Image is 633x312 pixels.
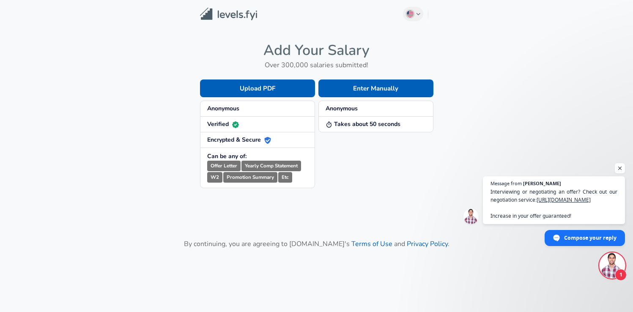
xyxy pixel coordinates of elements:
[207,161,241,171] small: Offer Letter
[207,136,271,144] strong: Encrypted & Secure
[278,172,292,183] small: Etc
[200,79,315,97] button: Upload PDF
[403,7,423,21] button: English (US)
[200,8,257,21] img: Levels.fyi
[351,239,392,249] a: Terms of Use
[523,181,561,186] span: [PERSON_NAME]
[318,79,433,97] button: Enter Manually
[326,104,358,112] strong: Anonymous
[223,172,277,183] small: Promotion Summary
[207,152,247,160] strong: Can be any of:
[207,104,239,112] strong: Anonymous
[615,269,627,281] span: 1
[200,41,433,59] h4: Add Your Salary
[491,188,617,220] span: Interviewing or negotiating an offer? Check out our negotiation service: Increase in your offer g...
[407,239,448,249] a: Privacy Policy
[200,59,433,71] h6: Over 300,000 salaries submitted!
[407,11,414,17] img: English (US)
[207,120,239,128] strong: Verified
[600,253,625,278] div: Open chat
[207,172,222,183] small: W2
[241,161,301,171] small: Yearly Comp Statement
[326,120,400,128] strong: Takes about 50 seconds
[564,230,617,245] span: Compose your reply
[491,181,522,186] span: Message from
